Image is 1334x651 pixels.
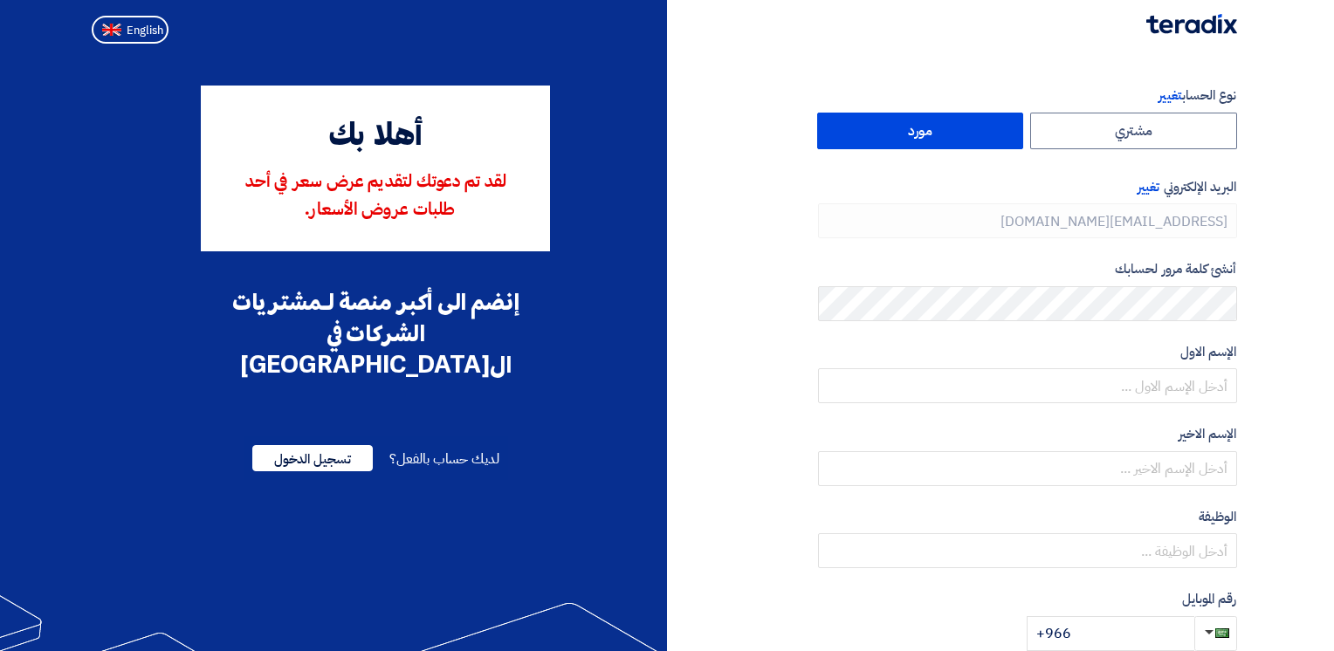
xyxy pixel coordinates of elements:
label: مورد [817,113,1024,149]
label: رقم الموبايل [818,589,1237,609]
span: تغيير [1159,86,1181,105]
input: أدخل بريد العمل الإلكتروني الخاص بك ... [818,203,1237,238]
input: أدخل رقم الموبايل ... [1027,616,1194,651]
label: أنشئ كلمة مرور لحسابك [818,259,1237,279]
span: تغيير [1138,177,1159,196]
span: لديك حساب بالفعل؟ [389,449,499,469]
img: en-US.png [102,24,121,37]
button: English [92,16,168,44]
img: Teradix logo [1146,14,1237,34]
label: الوظيفة [818,507,1237,527]
div: أهلا بك [225,113,526,161]
input: أدخل الإسم الاخير ... [818,451,1237,486]
span: تسجيل الدخول [252,445,373,471]
label: البريد الإلكتروني [818,177,1237,197]
label: الإسم الاول [818,342,1237,362]
span: لقد تم دعوتك لتقديم عرض سعر في أحد طلبات عروض الأسعار. [245,174,506,219]
span: English [127,24,163,37]
label: مشتري [1030,113,1237,149]
a: تسجيل الدخول [252,449,373,469]
div: إنضم الى أكبر منصة لـمشتريات الشركات في ال[GEOGRAPHIC_DATA] [201,286,550,380]
label: الإسم الاخير [818,424,1237,444]
input: أدخل الإسم الاول ... [818,368,1237,403]
label: نوع الحساب [818,86,1237,106]
input: أدخل الوظيفة ... [818,533,1237,568]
